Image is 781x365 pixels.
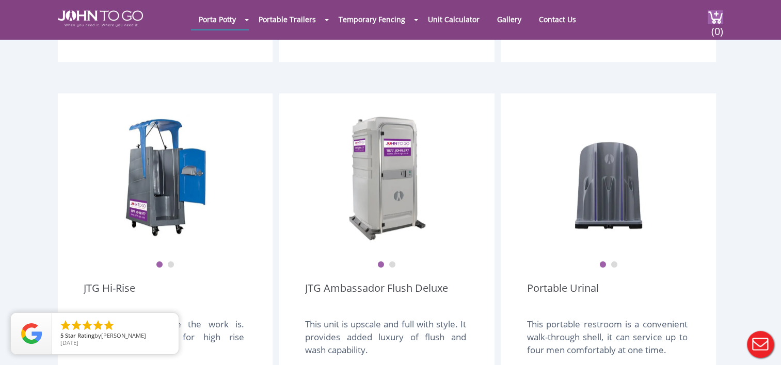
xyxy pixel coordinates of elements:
li:  [70,319,83,331]
li:  [103,319,115,331]
img: urinal unit 1 [567,114,650,243]
a: Portable Urinal [527,281,598,310]
a: Porta Potty [191,9,244,29]
img: JTG Hi-Rise Unit [124,114,207,243]
button: 2 of 2 [611,261,618,269]
button: Live Chat [740,324,781,365]
button: 1 of 2 [377,261,385,269]
li:  [59,319,72,331]
img: JOHN to go [58,10,143,27]
button: 1 of 2 [156,261,163,269]
a: Portable Trailers [251,9,324,29]
a: Temporary Fencing [331,9,413,29]
button: 1 of 2 [599,261,607,269]
button: 2 of 2 [389,261,396,269]
a: Gallery [489,9,529,29]
img: cart a [708,10,723,24]
a: Unit Calculator [420,9,487,29]
span: Star Rating [65,331,94,339]
li:  [92,319,104,331]
span: by [60,333,170,340]
span: (0) [711,16,723,38]
span: 5 [60,331,63,339]
a: JTG Hi-Rise [84,281,135,310]
a: JTG Ambassador Flush Deluxe [305,281,448,310]
a: Contact Us [531,9,584,29]
span: [PERSON_NAME] [101,331,146,339]
img: Review Rating [21,323,42,344]
span: [DATE] [60,339,78,346]
li:  [81,319,93,331]
button: 2 of 2 [167,261,174,269]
